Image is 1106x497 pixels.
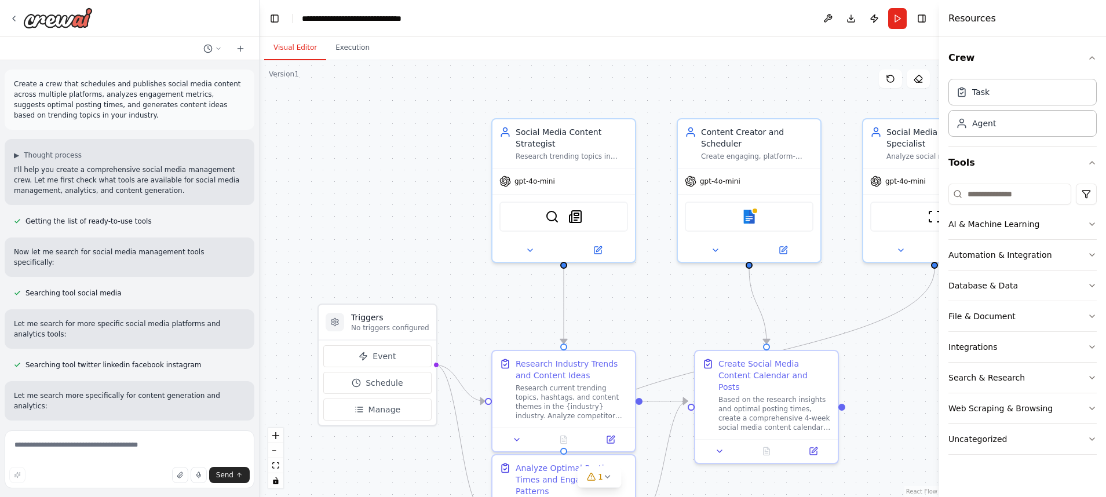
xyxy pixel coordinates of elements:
[885,177,926,186] span: gpt-4o-mini
[516,152,628,161] div: Research trending topics in {industry}, analyze competitor content, and develop comprehensive soc...
[302,13,401,24] nav: breadcrumb
[516,462,628,497] div: Analyze Optimal Posting Times and Engagement Patterns
[264,36,326,60] button: Visual Editor
[268,473,283,488] button: toggle interactivity
[539,433,589,447] button: No output available
[948,271,1097,301] button: Database & Data
[25,217,152,226] span: Getting the list of ready-to-use tools
[435,359,485,407] g: Edge from triggers to 5137dee9-e255-4ace-a871-59ea89a2a6b2
[742,444,791,458] button: No output available
[906,488,937,495] a: React Flow attribution
[514,177,555,186] span: gpt-4o-mini
[191,467,207,483] button: Click to speak your automation idea
[323,372,432,394] button: Schedule
[862,118,1007,263] div: Social Media Analytics SpecialistAnalyze social media performance patterns, identify optimal post...
[268,428,283,488] div: React Flow controls
[317,304,437,426] div: TriggersNo triggers configuredEventScheduleManage
[700,177,740,186] span: gpt-4o-mini
[14,79,245,120] p: Create a crew that schedules and publishes social media content across multiple platforms, analyz...
[368,404,401,415] span: Manage
[694,350,839,464] div: Create Social Media Content Calendar and PostsBased on the research insights and optimal posting ...
[948,209,1097,239] button: AI & Machine Learning
[948,310,1016,322] div: File & Document
[948,218,1039,230] div: AI & Machine Learning
[914,10,930,27] button: Hide right sidebar
[268,428,283,443] button: zoom in
[718,395,831,432] div: Based on the research insights and optimal posting times, create a comprehensive 4-week social me...
[491,350,636,452] div: Research Industry Trends and Content IdeasResearch current trending topics, hashtags, and content...
[545,210,559,224] img: SerplyWebSearchTool
[948,433,1007,445] div: Uncategorized
[24,151,82,160] span: Thought process
[323,399,432,421] button: Manage
[972,118,996,129] div: Agent
[558,269,570,343] g: Edge from dcc6a740-04e3-437c-8fc6-140799ea2d7d to 5137dee9-e255-4ace-a871-59ea89a2a6b2
[701,126,813,149] div: Content Creator and Scheduler
[25,360,202,370] span: Searching tool twitter linkedin facebook instagram
[25,288,122,298] span: Searching tool social media
[172,467,188,483] button: Upload files
[568,210,582,224] img: SerplyNewsSearchTool
[268,443,283,458] button: zoom out
[948,147,1097,179] button: Tools
[23,8,93,28] img: Logo
[718,358,831,393] div: Create Social Media Content Calendar and Posts
[14,151,19,160] span: ▶
[516,126,628,149] div: Social Media Content Strategist
[948,363,1097,393] button: Search & Research
[598,471,603,483] span: 1
[928,210,941,224] img: ScrapeWebsiteTool
[14,319,245,339] p: Let me search for more specific social media platforms and analytics tools:
[267,10,283,27] button: Hide left sidebar
[948,179,1097,464] div: Tools
[516,358,628,381] div: Research Industry Trends and Content Ideas
[14,247,245,268] p: Now let me search for social media management tools specifically:
[216,470,233,480] span: Send
[886,126,999,149] div: Social Media Analytics Specialist
[750,243,816,257] button: Open in side panel
[268,458,283,473] button: fit view
[948,74,1097,146] div: Crew
[231,42,250,56] button: Start a new chat
[948,332,1097,362] button: Integrations
[948,424,1097,454] button: Uncategorized
[701,152,813,161] div: Create engaging, platform-optimized social media content based on strategic insights, develop con...
[491,118,636,263] div: Social Media Content StrategistResearch trending topics in {industry}, analyze competitor content...
[366,377,403,389] span: Schedule
[14,151,82,160] button: ▶Thought process
[948,403,1053,414] div: Web Scraping & Browsing
[743,269,772,343] g: Edge from e9418c22-408d-4398-8a33-9e26b9a92849 to d6ae9382-58ad-4e05-afcb-1f6ec807123f
[565,243,630,257] button: Open in side panel
[972,86,990,98] div: Task
[590,433,630,447] button: Open in side panel
[742,210,756,224] img: Google docs
[373,350,396,362] span: Event
[886,152,999,161] div: Analyze social media performance patterns, identify optimal posting times for {platforms} based o...
[323,345,432,367] button: Event
[269,70,299,79] div: Version 1
[14,390,245,411] p: Let me search more specifically for content generation and analytics:
[948,240,1097,270] button: Automation & Integration
[948,249,1052,261] div: Automation & Integration
[9,467,25,483] button: Improve this prompt
[209,467,250,483] button: Send
[948,42,1097,74] button: Crew
[643,396,688,407] g: Edge from 5137dee9-e255-4ace-a871-59ea89a2a6b2 to d6ae9382-58ad-4e05-afcb-1f6ec807123f
[577,466,622,488] button: 1
[948,372,1025,383] div: Search & Research
[199,42,227,56] button: Switch to previous chat
[14,165,245,196] p: I'll help you create a comprehensive social media management crew. Let me first check what tools ...
[948,341,997,353] div: Integrations
[948,393,1097,423] button: Web Scraping & Browsing
[948,280,1018,291] div: Database & Data
[948,12,996,25] h4: Resources
[948,301,1097,331] button: File & Document
[351,312,429,323] h3: Triggers
[793,444,833,458] button: Open in side panel
[326,36,379,60] button: Execution
[351,323,429,332] p: No triggers configured
[677,118,822,263] div: Content Creator and SchedulerCreate engaging, platform-optimized social media content based on st...
[516,383,628,421] div: Research current trending topics, hashtags, and content themes in the {industry} industry. Analyz...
